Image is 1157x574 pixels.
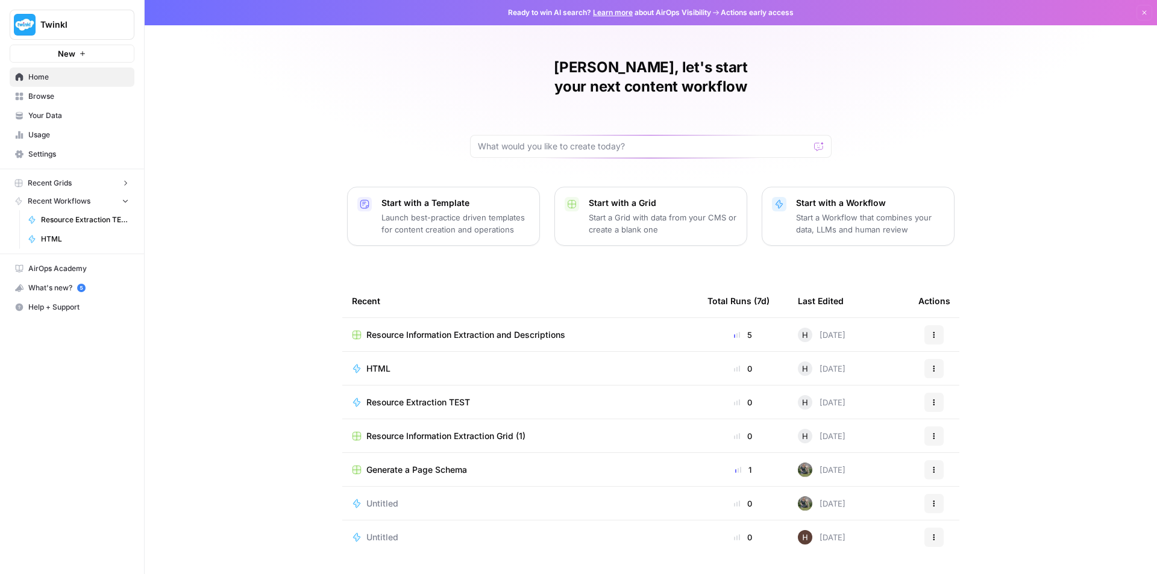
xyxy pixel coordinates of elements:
[352,284,688,317] div: Recent
[28,302,129,313] span: Help + Support
[918,284,950,317] div: Actions
[798,395,845,410] div: [DATE]
[352,430,688,442] a: Resource Information Extraction Grid (1)
[58,48,75,60] span: New
[352,363,688,375] a: HTML
[554,187,747,246] button: Start with a GridStart a Grid with data from your CMS or create a blank one
[10,106,134,125] a: Your Data
[22,210,134,229] a: Resource Extraction TEST
[798,284,844,317] div: Last Edited
[28,110,129,121] span: Your Data
[593,8,633,17] a: Learn more
[707,284,770,317] div: Total Runs (7d)
[802,396,808,408] span: H
[352,498,688,510] a: Untitled
[10,259,134,278] a: AirOps Academy
[589,211,737,236] p: Start a Grid with data from your CMS or create a blank one
[10,10,134,40] button: Workspace: Twinkl
[802,363,808,375] span: H
[10,192,134,210] button: Recent Workflows
[796,211,944,236] p: Start a Workflow that combines your data, LLMs and human review
[352,531,688,543] a: Untitled
[366,531,398,543] span: Untitled
[28,196,90,207] span: Recent Workflows
[798,530,845,544] div: [DATE]
[798,328,845,342] div: [DATE]
[589,197,737,209] p: Start with a Grid
[381,197,530,209] p: Start with a Template
[707,531,779,543] div: 0
[14,14,36,36] img: Twinkl Logo
[28,263,129,274] span: AirOps Academy
[470,58,832,96] h1: [PERSON_NAME], let's start your next content workflow
[10,279,134,297] div: What's new?
[802,430,808,442] span: H
[347,187,540,246] button: Start with a TemplateLaunch best-practice driven templates for content creation and operations
[798,463,812,477] img: 5rjaoe5bq89bhl67ztm0su0fb5a8
[798,496,845,511] div: [DATE]
[10,278,134,298] button: What's new? 5
[352,329,688,341] a: Resource Information Extraction and Descriptions
[798,530,812,544] img: 436bim7ufhw3ohwxraeybzubrpb8
[22,229,134,249] a: HTML
[10,125,134,145] a: Usage
[707,430,779,442] div: 0
[707,329,779,341] div: 5
[381,211,530,236] p: Launch best-practice driven templates for content creation and operations
[28,149,129,160] span: Settings
[10,67,134,87] a: Home
[366,498,398,510] span: Untitled
[366,363,390,375] span: HTML
[762,187,955,246] button: Start with a WorkflowStart a Workflow that combines your data, LLMs and human review
[796,197,944,209] p: Start with a Workflow
[707,498,779,510] div: 0
[80,285,83,291] text: 5
[366,464,467,476] span: Generate a Page Schema
[40,19,113,31] span: Twinkl
[10,174,134,192] button: Recent Grids
[366,396,470,408] span: Resource Extraction TEST
[28,178,72,189] span: Recent Grids
[352,464,688,476] a: Generate a Page Schema
[28,72,129,83] span: Home
[798,361,845,376] div: [DATE]
[798,496,812,511] img: 5rjaoe5bq89bhl67ztm0su0fb5a8
[802,329,808,341] span: H
[352,396,688,408] a: Resource Extraction TEST
[798,429,845,443] div: [DATE]
[721,7,794,18] span: Actions early access
[707,464,779,476] div: 1
[10,45,134,63] button: New
[478,140,809,152] input: What would you like to create today?
[366,430,525,442] span: Resource Information Extraction Grid (1)
[28,91,129,102] span: Browse
[366,329,565,341] span: Resource Information Extraction and Descriptions
[77,284,86,292] a: 5
[10,298,134,317] button: Help + Support
[41,234,129,245] span: HTML
[28,129,129,140] span: Usage
[41,214,129,225] span: Resource Extraction TEST
[707,396,779,408] div: 0
[798,463,845,477] div: [DATE]
[508,7,711,18] span: Ready to win AI search? about AirOps Visibility
[10,87,134,106] a: Browse
[10,145,134,164] a: Settings
[707,363,779,375] div: 0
